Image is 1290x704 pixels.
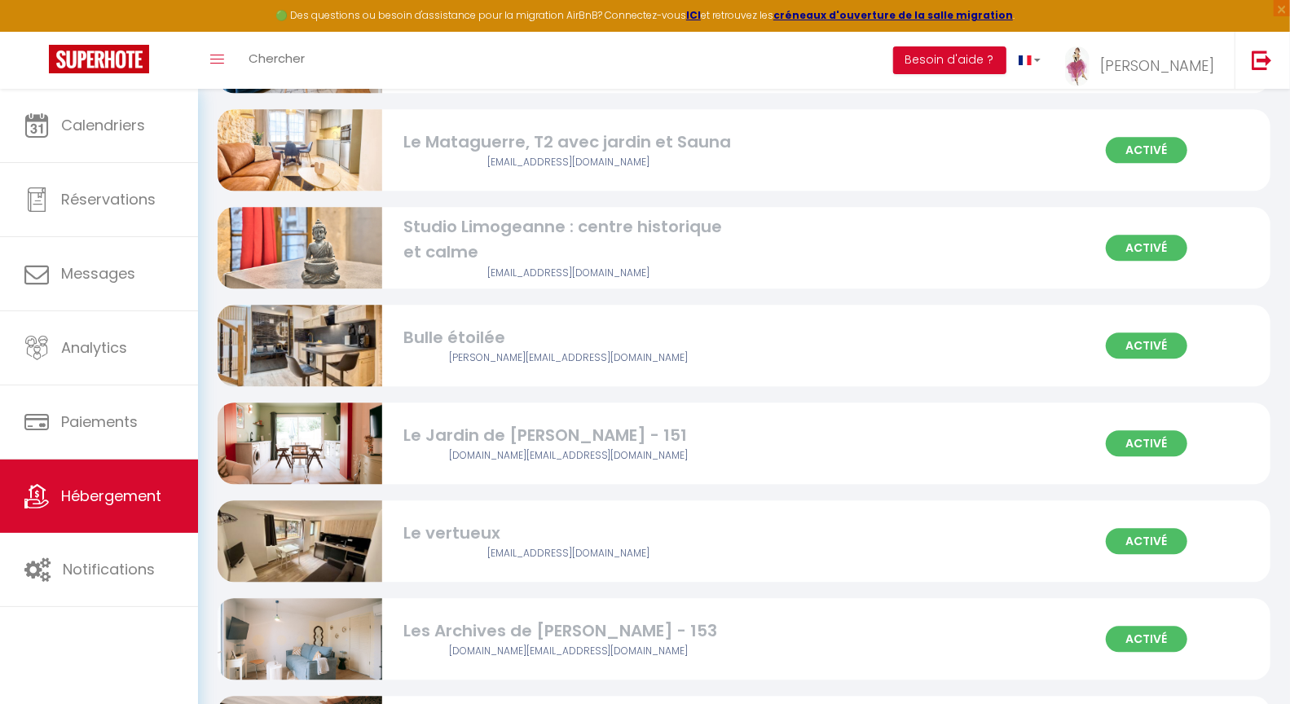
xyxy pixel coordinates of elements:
[893,46,1006,74] button: Besoin d'aide ?
[686,8,701,22] a: ICI
[403,214,733,266] div: Studio Limogeanne : centre historique et calme
[61,189,156,209] span: Réservations
[49,45,149,73] img: Super Booking
[403,266,733,281] div: Airbnb
[61,337,127,358] span: Analytics
[1053,32,1235,89] a: ... [PERSON_NAME]
[1252,50,1272,70] img: logout
[249,50,305,67] span: Chercher
[1106,235,1187,261] span: Activé
[403,325,733,350] div: Bulle étoilée
[61,486,161,506] span: Hébergement
[403,521,733,546] div: Le vertueux
[1106,528,1187,554] span: Activé
[403,448,733,464] div: Airbnb
[63,559,155,579] span: Notifications
[61,263,135,284] span: Messages
[403,546,733,561] div: Airbnb
[1106,626,1187,652] span: Activé
[403,155,733,170] div: Airbnb
[1106,137,1187,163] span: Activé
[403,423,733,448] div: Le Jardin de [PERSON_NAME] - 151
[403,618,733,644] div: Les Archives de [PERSON_NAME] - 153
[403,350,733,366] div: Airbnb
[1100,55,1214,76] span: [PERSON_NAME]
[13,7,62,55] button: Ouvrir le widget de chat LiveChat
[1106,430,1187,456] span: Activé
[61,115,145,135] span: Calendriers
[403,130,733,155] div: Le Mataguerre, T2 avec jardin et Sauna
[61,411,138,432] span: Paiements
[773,8,1013,22] a: créneaux d'ouverture de la salle migration
[236,32,317,89] a: Chercher
[1106,332,1187,359] span: Activé
[403,644,733,659] div: Airbnb
[1065,46,1090,86] img: ...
